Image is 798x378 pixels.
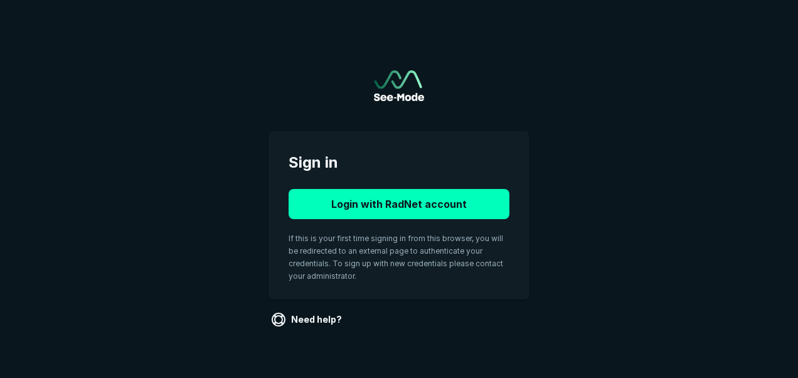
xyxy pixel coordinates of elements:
[289,234,503,281] span: If this is your first time signing in from this browser, you will be redirected to an external pa...
[374,70,424,101] img: See-Mode Logo
[269,310,347,330] a: Need help?
[289,189,509,219] button: Login with RadNet account
[289,151,509,174] span: Sign in
[374,70,424,101] a: Go to sign in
